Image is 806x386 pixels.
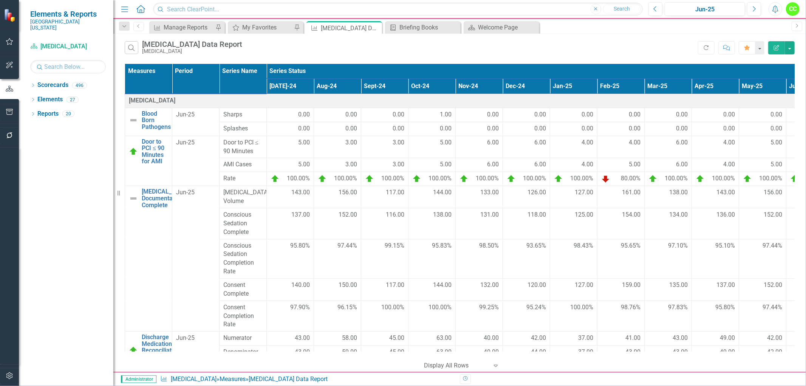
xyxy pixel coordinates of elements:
[129,97,175,104] span: [MEDICAL_DATA]
[223,110,263,119] span: Sharps
[676,124,688,133] span: 0.00
[433,211,452,219] span: 138.00
[716,281,735,290] span: 137.00
[528,211,546,219] span: 118.00
[456,332,503,346] td: Double-Click to Edit
[770,124,782,133] span: 0.00
[223,348,263,357] span: Denominator
[291,281,310,290] span: 140.00
[220,122,267,136] td: Double-Click to Edit
[668,242,688,250] span: 97.10%
[528,281,546,290] span: 120.00
[220,278,267,301] td: Double-Click to Edit
[764,188,782,197] span: 156.00
[503,278,550,301] td: Double-Click to Edit
[223,174,263,183] span: Rate
[526,242,546,250] span: 93.65%
[125,136,172,186] td: Double-Click to Edit Right Click for Context Menu
[433,281,452,290] span: 144.00
[739,186,786,208] td: Double-Click to Edit
[692,278,739,301] td: Double-Click to Edit
[763,303,782,312] span: 97.44%
[223,303,263,329] span: Consent Completion Rate
[487,160,499,169] span: 6.00
[625,334,640,343] span: 41.00
[550,108,597,122] td: Double-Click to Edit
[223,281,263,298] span: Consent Complete
[597,346,645,360] td: Double-Click to Edit
[550,278,597,301] td: Double-Click to Edit
[125,186,172,332] td: Double-Click to Edit Right Click for Context Menu
[291,188,310,197] span: 143.00
[466,23,537,32] a: Welcome Page
[267,158,314,172] td: Double-Click to Edit
[314,108,361,122] td: Double-Click to Edit
[597,208,645,239] td: Double-Click to Edit
[526,303,546,312] span: 95.24%
[37,81,68,90] a: Scorecards
[389,334,404,343] span: 45.00
[412,174,421,183] img: On Target
[503,136,550,158] td: Double-Click to Edit
[456,346,503,360] td: Double-Click to Edit
[220,136,267,158] td: Double-Click to Edit
[645,108,692,122] td: Double-Click to Edit
[121,375,156,383] span: Administrator
[345,110,357,119] span: 0.00
[456,136,503,158] td: Double-Click to Edit
[223,334,263,343] span: Numerator
[550,186,597,208] td: Double-Click to Edit
[645,158,692,172] td: Double-Click to Edit
[692,122,739,136] td: Double-Click to Edit
[575,281,593,290] span: 127.00
[440,138,452,147] span: 5.00
[267,186,314,208] td: Double-Click to Edit
[456,122,503,136] td: Double-Click to Edit
[129,194,138,203] img: Not Defined
[570,303,593,312] span: 100.00%
[597,278,645,301] td: Double-Click to Edit
[629,124,640,133] span: 0.00
[739,278,786,301] td: Double-Click to Edit
[597,332,645,346] td: Double-Click to Edit
[456,158,503,172] td: Double-Click to Edit
[314,332,361,346] td: Double-Click to Edit
[622,188,640,197] span: 161.00
[786,2,800,16] button: CC
[408,186,456,208] td: Double-Click to Edit
[314,208,361,239] td: Double-Click to Edit
[645,122,692,136] td: Double-Click to Edit
[528,188,546,197] span: 126.00
[321,23,380,33] div: [MEDICAL_DATA] Data Report
[267,208,314,239] td: Double-Click to Edit
[667,5,743,14] div: Jun-25
[223,211,263,237] span: Conscious Sedation Complete
[503,108,550,122] td: Double-Click to Edit
[176,110,215,119] div: Jun-25
[456,208,503,239] td: Double-Click to Edit
[361,158,408,172] td: Double-Click to Edit
[298,124,310,133] span: 0.00
[440,110,452,119] span: 1.00
[267,346,314,360] td: Double-Click to Edit
[298,110,310,119] span: 0.00
[151,23,213,32] a: Manage Reports
[739,346,786,360] td: Double-Click to Edit
[381,174,404,183] span: 100.00%
[739,136,786,158] td: Double-Click to Edit
[614,6,630,12] span: Search
[692,332,739,346] td: Double-Click to Edit
[318,174,327,183] img: On Target
[503,332,550,346] td: Double-Click to Edit
[314,186,361,208] td: Double-Click to Edit
[770,160,782,169] span: 5.00
[764,211,782,219] span: 152.00
[621,174,640,183] span: 80.00%
[314,136,361,158] td: Double-Click to Edit
[550,158,597,172] td: Double-Click to Edit
[459,174,469,183] img: On Target
[534,138,546,147] span: 6.00
[480,188,499,197] span: 133.00
[365,174,374,183] img: On Target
